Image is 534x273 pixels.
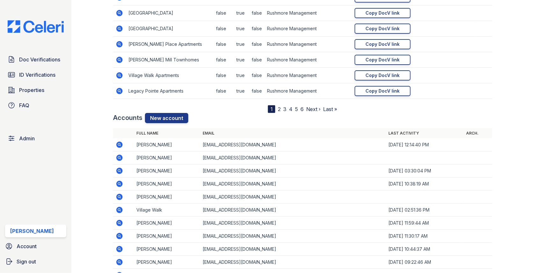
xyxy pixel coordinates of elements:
[134,204,200,217] td: Village Walk
[134,151,200,164] td: [PERSON_NAME]
[19,86,44,94] span: Properties
[5,132,66,145] a: Admin
[126,5,213,21] td: [GEOGRAPHIC_DATA]
[200,178,386,191] td: [EMAIL_ADDRESS][DOMAIN_NAME]
[200,230,386,243] td: [EMAIL_ADDRESS][DOMAIN_NAME]
[200,191,386,204] td: [EMAIL_ADDRESS][DOMAIN_NAME]
[365,10,400,16] div: Copy DocV link
[264,5,352,21] td: Rushmore Management
[249,21,264,37] td: false
[126,83,213,99] td: Legacy Pointe Apartments
[249,37,264,52] td: false
[386,217,464,230] td: [DATE] 11:59:44 AM
[134,230,200,243] td: [PERSON_NAME]
[19,56,60,63] span: Doc Verifications
[323,106,337,112] a: Last »
[234,83,249,99] td: true
[355,24,411,34] a: Copy DocV link
[10,227,54,235] div: [PERSON_NAME]
[213,5,234,21] td: false
[126,52,213,68] td: [PERSON_NAME] Mill Townhomes
[355,70,411,80] a: Copy DocV link
[200,243,386,256] td: [EMAIL_ADDRESS][DOMAIN_NAME]
[234,52,249,68] td: true
[213,68,234,83] td: false
[386,243,464,256] td: [DATE] 10:44:37 AM
[3,240,69,253] a: Account
[249,52,264,68] td: false
[3,255,69,268] a: Sign out
[17,258,36,265] span: Sign out
[200,164,386,178] td: [EMAIL_ADDRESS][DOMAIN_NAME]
[355,39,411,49] a: Copy DocV link
[355,86,411,96] a: Copy DocV link
[5,53,66,66] a: Doc Verifications
[365,41,400,47] div: Copy DocV link
[134,178,200,191] td: [PERSON_NAME]
[136,131,158,136] a: Full name
[200,204,386,217] td: [EMAIL_ADDRESS][DOMAIN_NAME]
[134,243,200,256] td: [PERSON_NAME]
[17,242,37,250] span: Account
[278,106,281,112] a: 2
[268,105,275,113] div: 1
[386,256,464,269] td: [DATE] 09:22:46 AM
[249,68,264,83] td: false
[126,37,213,52] td: [PERSON_NAME] Place Apartments
[19,71,55,79] span: ID Verifications
[249,83,264,99] td: false
[234,37,249,52] td: true
[145,113,188,123] a: New account
[200,217,386,230] td: [EMAIL_ADDRESS][DOMAIN_NAME]
[365,72,400,79] div: Copy DocV link
[264,52,352,68] td: Rushmore Management
[213,21,234,37] td: false
[386,230,464,243] td: [DATE] 11:30:17 AM
[5,84,66,96] a: Properties
[386,128,464,138] th: Last activity
[306,106,321,112] a: Next ›
[289,106,292,112] a: 4
[365,25,400,32] div: Copy DocV link
[5,68,66,81] a: ID Verifications
[203,131,214,136] a: Email
[126,68,213,83] td: Village Walk Apartments
[134,164,200,178] td: [PERSON_NAME]
[386,178,464,191] td: [DATE] 10:38:19 AM
[386,164,464,178] td: [DATE] 03:30:04 PM
[264,68,352,83] td: Rushmore Management
[134,191,200,204] td: [PERSON_NAME]
[365,88,400,94] div: Copy DocV link
[264,21,352,37] td: Rushmore Management
[249,5,264,21] td: false
[386,138,464,151] td: [DATE] 12:14:40 PM
[295,106,298,112] a: 5
[134,138,200,151] td: [PERSON_NAME]
[264,83,352,99] td: Rushmore Management
[464,128,492,138] th: Arch.
[234,68,249,83] td: true
[200,256,386,269] td: [EMAIL_ADDRESS][DOMAIN_NAME]
[19,135,35,142] span: Admin
[264,37,352,52] td: Rushmore Management
[3,20,69,33] img: CE_Logo_Blue-a8612792a0a2168367f1c8372b55b34899dd931a85d93a1a3d3e32e68fde9ad4.png
[386,204,464,217] td: [DATE] 02:51:36 PM
[113,113,188,123] div: Accounts
[300,106,304,112] a: 6
[365,57,400,63] div: Copy DocV link
[355,55,411,65] a: Copy DocV link
[355,8,411,18] a: Copy DocV link
[19,101,29,109] span: FAQ
[234,5,249,21] td: true
[200,138,386,151] td: [EMAIL_ADDRESS][DOMAIN_NAME]
[283,106,286,112] a: 3
[5,99,66,112] a: FAQ
[134,217,200,230] td: [PERSON_NAME]
[213,52,234,68] td: false
[213,37,234,52] td: false
[234,21,249,37] td: true
[213,83,234,99] td: false
[134,256,200,269] td: [PERSON_NAME]
[200,151,386,164] td: [EMAIL_ADDRESS][DOMAIN_NAME]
